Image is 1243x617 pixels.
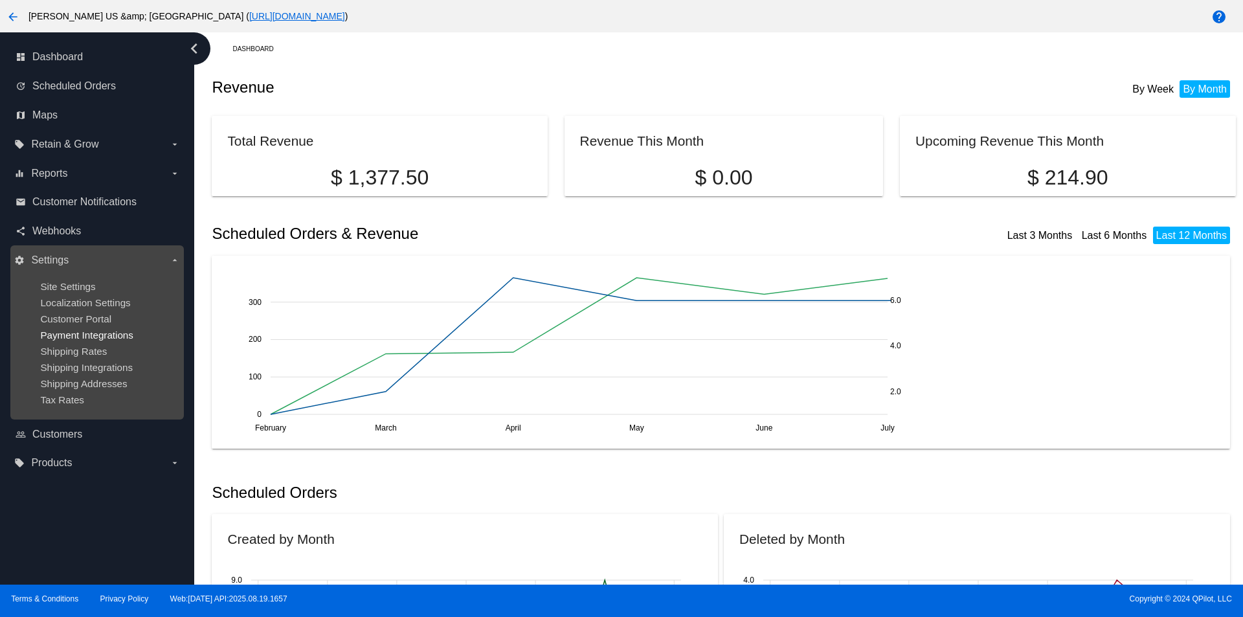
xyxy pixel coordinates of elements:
span: Customers [32,429,82,440]
li: By Month [1180,80,1230,98]
h2: Created by Month [227,532,334,546]
a: Terms & Conditions [11,594,78,603]
span: Customer Notifications [32,196,137,208]
h2: Upcoming Revenue This Month [915,133,1104,148]
span: Copyright © 2024 QPilot, LLC [633,594,1232,603]
a: Web:[DATE] API:2025.08.19.1657 [170,594,287,603]
a: Last 3 Months [1007,230,1073,241]
span: Settings [31,254,69,266]
text: March [375,423,397,432]
i: settings [14,255,25,265]
i: arrow_drop_down [170,139,180,150]
h2: Scheduled Orders [212,484,724,502]
a: map Maps [16,105,180,126]
i: equalizer [14,168,25,179]
a: Tax Rates [40,394,84,405]
text: 300 [249,297,262,306]
span: Maps [32,109,58,121]
text: 100 [249,372,262,381]
p: $ 0.00 [580,166,868,190]
h2: Revenue This Month [580,133,704,148]
a: share Webhooks [16,221,180,241]
text: 9.0 [232,576,243,585]
i: dashboard [16,52,26,62]
a: Privacy Policy [100,594,149,603]
span: Webhooks [32,225,81,237]
h2: Deleted by Month [739,532,845,546]
a: Localization Settings [40,297,130,308]
text: 6.0 [890,296,901,305]
text: May [629,423,644,432]
a: people_outline Customers [16,424,180,445]
li: By Week [1129,80,1177,98]
a: Shipping Integrations [40,362,133,373]
i: share [16,226,26,236]
text: 4.0 [890,341,901,350]
text: 0 [258,409,262,418]
p: $ 1,377.50 [227,166,532,190]
h2: Revenue [212,78,724,96]
mat-icon: help [1211,9,1227,25]
a: Shipping Addresses [40,378,127,389]
i: arrow_drop_down [170,168,180,179]
i: email [16,197,26,207]
mat-icon: arrow_back [5,9,21,25]
a: Last 6 Months [1082,230,1147,241]
i: arrow_drop_down [170,458,180,468]
text: 4.0 [743,576,754,585]
i: arrow_drop_down [170,255,180,265]
i: local_offer [14,458,25,468]
span: Reports [31,168,67,179]
i: update [16,81,26,91]
span: Dashboard [32,51,83,63]
a: update Scheduled Orders [16,76,180,96]
a: Site Settings [40,281,95,292]
span: Products [31,457,72,469]
span: Scheduled Orders [32,80,116,92]
a: email Customer Notifications [16,192,180,212]
span: [PERSON_NAME] US &amp; [GEOGRAPHIC_DATA] ( ) [28,11,348,21]
a: Last 12 Months [1156,230,1227,241]
text: 200 [249,335,262,344]
a: Customer Portal [40,313,111,324]
span: Retain & Grow [31,139,98,150]
text: February [255,423,286,432]
i: local_offer [14,139,25,150]
i: people_outline [16,429,26,440]
a: Shipping Rates [40,346,107,357]
text: April [506,423,521,432]
a: Payment Integrations [40,330,133,341]
h2: Scheduled Orders & Revenue [212,225,724,243]
text: 2.0 [890,387,901,396]
i: chevron_left [184,38,205,59]
a: [URL][DOMAIN_NAME] [249,11,345,21]
a: dashboard Dashboard [16,47,180,67]
i: map [16,110,26,120]
text: July [881,423,895,432]
p: $ 214.90 [915,166,1220,190]
text: June [756,423,773,432]
h2: Total Revenue [227,133,313,148]
a: Dashboard [232,39,285,59]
